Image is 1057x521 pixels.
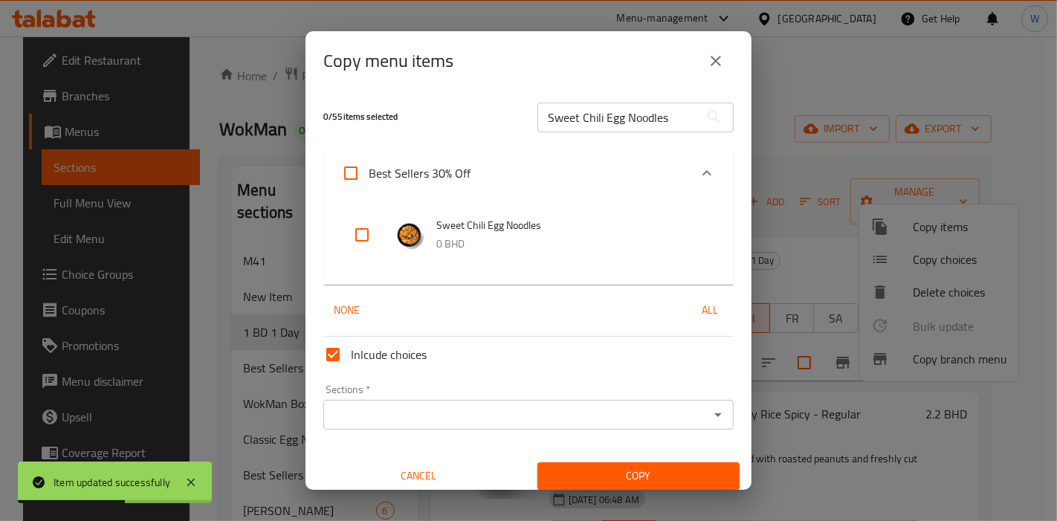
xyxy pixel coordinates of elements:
[323,197,734,285] div: Expand
[54,474,170,491] div: Item updated successfully
[537,103,699,132] input: Search in items
[686,297,734,324] button: All
[436,216,704,235] span: Sweet Chili Egg Noodles
[436,235,704,253] p: 0 BHD
[323,149,734,197] div: Expand
[333,155,471,191] label: Acknowledge
[323,111,520,123] h5: 0 / 55 items selected
[549,467,728,485] span: Copy
[328,404,705,425] input: Select section
[323,467,514,485] span: Cancel
[708,404,728,425] button: Open
[351,346,427,363] span: Inlcude choices
[329,301,365,320] span: None
[537,462,740,490] button: Copy
[698,43,734,79] button: close
[692,301,728,320] span: All
[317,462,520,490] button: Cancel
[369,162,471,184] span: Best Sellers 30% Off
[395,220,424,250] img: Sweet Chili Egg Noodles
[323,297,371,324] button: None
[323,49,453,73] h2: Copy menu items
